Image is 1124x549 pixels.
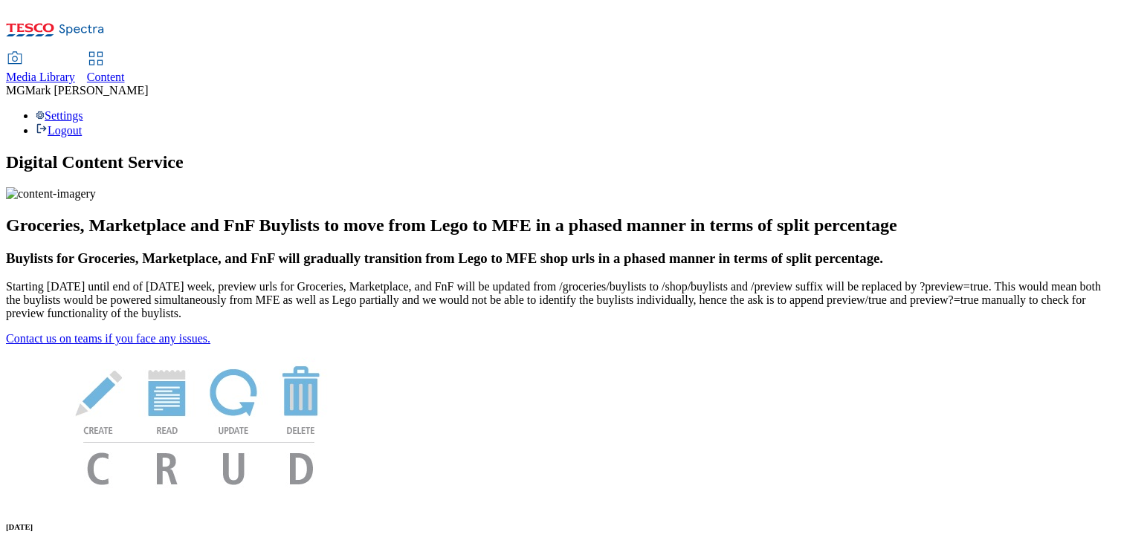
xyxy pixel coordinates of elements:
a: Contact us on teams if you face any issues. [6,332,210,345]
span: MG [6,84,25,97]
a: Media Library [6,53,75,84]
a: Settings [36,109,83,122]
a: Content [87,53,125,84]
h6: [DATE] [6,522,1118,531]
h2: Groceries, Marketplace and FnF Buylists to move from Lego to MFE in a phased manner in terms of s... [6,215,1118,235]
img: News Image [6,345,393,501]
span: Media Library [6,71,75,83]
img: content-imagery [6,187,96,201]
a: Logout [36,124,82,137]
p: Starting [DATE] until end of [DATE] week, preview urls for Groceries, Marketplace, and FnF will b... [6,280,1118,320]
span: Mark [PERSON_NAME] [25,84,149,97]
h1: Digital Content Service [6,152,1118,172]
h3: Buylists for Groceries, Marketplace, and FnF will gradually transition from Lego to MFE shop urls... [6,250,1118,267]
span: Content [87,71,125,83]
